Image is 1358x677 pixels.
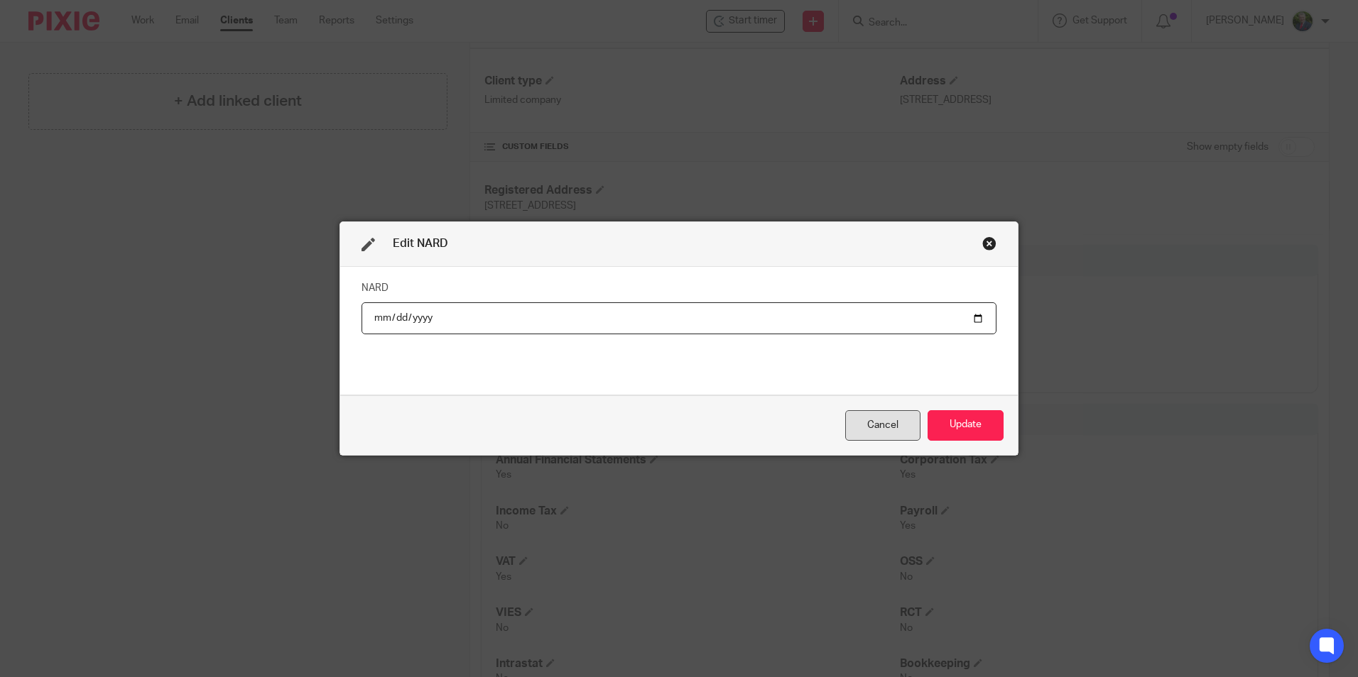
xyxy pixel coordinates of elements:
div: Close this dialog window [982,236,996,251]
div: Close this dialog window [845,410,920,441]
button: Update [928,410,1004,441]
input: YYYY-MM-DD [362,302,996,334]
label: NARD [362,281,389,295]
span: Edit NARD [393,238,448,249]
